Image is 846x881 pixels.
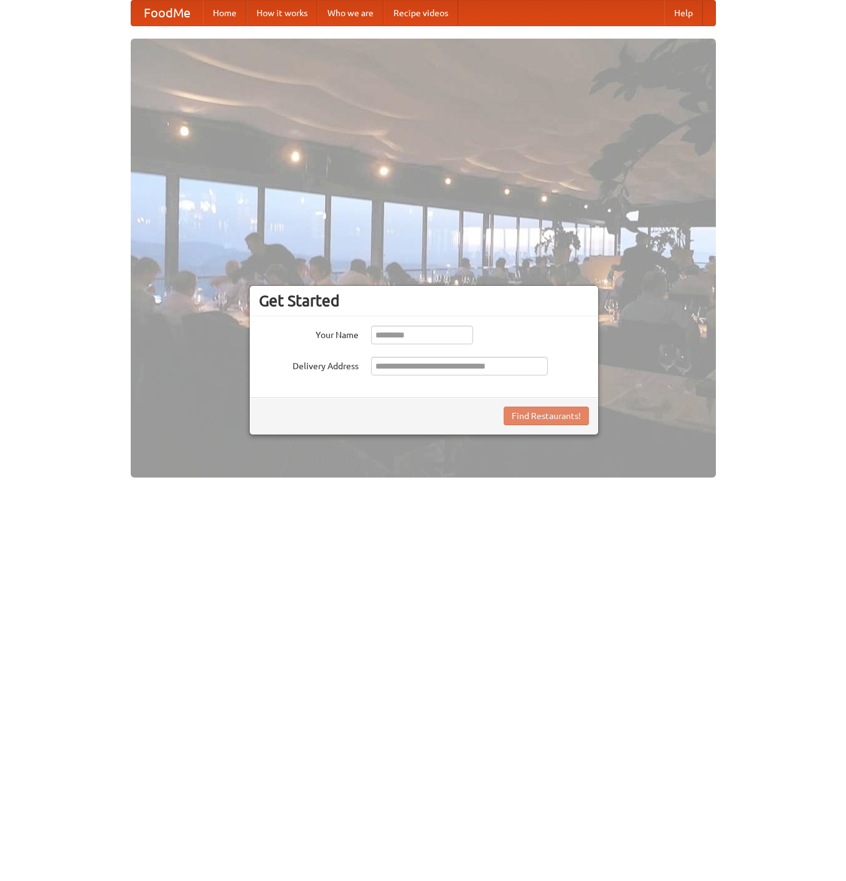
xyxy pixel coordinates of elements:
[131,1,203,26] a: FoodMe
[259,326,359,341] label: Your Name
[203,1,247,26] a: Home
[247,1,317,26] a: How it works
[504,407,589,425] button: Find Restaurants!
[664,1,703,26] a: Help
[259,357,359,372] label: Delivery Address
[383,1,458,26] a: Recipe videos
[259,291,589,310] h3: Get Started
[317,1,383,26] a: Who we are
